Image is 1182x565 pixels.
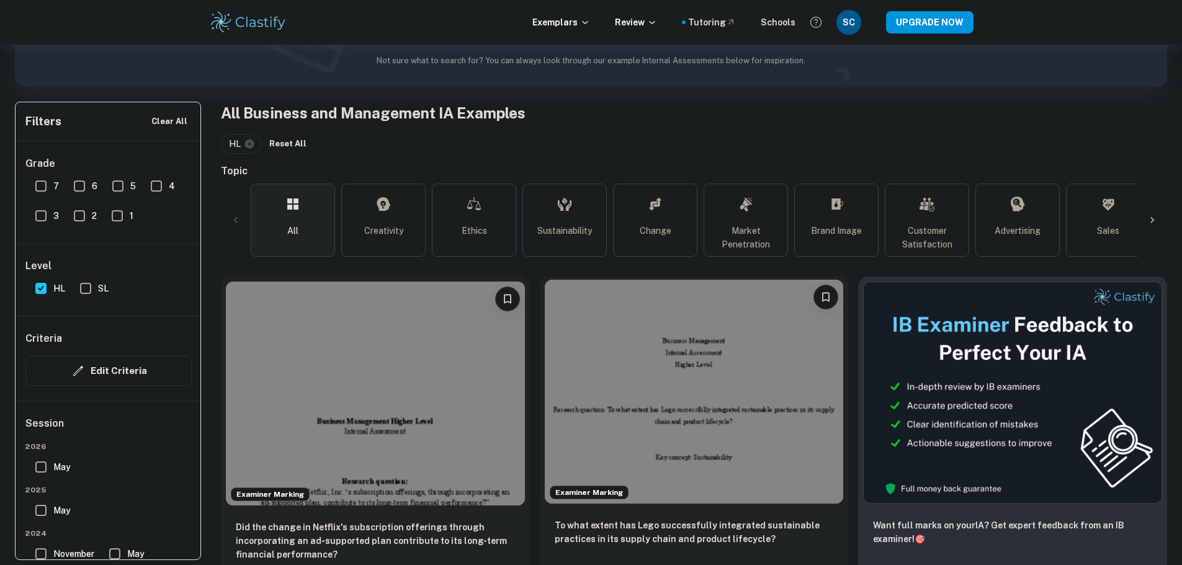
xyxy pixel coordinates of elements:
span: Examiner Marking [550,487,628,498]
span: Examiner Marking [231,489,309,500]
h6: Topic [221,164,1167,179]
span: Brand Image [811,224,862,238]
a: Schools [761,16,795,29]
img: Business and Management IA example thumbnail: To what extent has Lego successfully int [545,280,844,504]
span: 6 [92,179,97,193]
span: 4 [169,179,175,193]
button: Help and Feedback [805,12,826,33]
button: Edit Criteria [25,356,192,386]
img: Thumbnail [863,282,1162,504]
button: UPGRADE NOW [886,11,974,33]
span: Sustainability [537,224,592,238]
a: Tutoring [688,16,736,29]
img: Business and Management IA example thumbnail: Did the change in Netflix's subscription [226,282,525,505]
p: Exemplars [532,16,590,29]
p: Did the change in Netflix's subscription offerings through incorporating an ad-supported plan con... [236,520,515,561]
p: Review [615,16,657,29]
span: HL [229,137,246,151]
h6: Criteria [25,331,62,346]
span: 🎯 [915,534,925,544]
h6: SC [841,16,856,29]
button: Bookmark [495,287,520,311]
p: To what extent has Lego successfully integrated sustainable practices in its supply chain and pro... [555,518,834,546]
span: 5 [130,179,136,193]
button: Reset All [266,135,310,153]
span: Customer Satisfaction [890,224,964,251]
button: SC [836,10,861,35]
span: 2024 [25,528,192,539]
span: Ethics [462,224,487,238]
h6: Session [25,416,192,441]
span: 1 [130,209,133,223]
span: Advertising [995,224,1041,238]
h6: Filters [25,113,61,130]
h6: Level [25,259,192,274]
span: May [53,460,70,474]
span: 2026 [25,441,192,452]
div: HL [221,134,261,154]
span: HL [53,282,65,295]
span: November [53,547,94,561]
h1: All Business and Management IA Examples [221,102,1167,124]
span: Sales [1097,224,1119,238]
h6: Grade [25,156,192,171]
span: May [53,504,70,517]
button: Clear All [148,112,190,131]
span: Market Penetration [709,224,782,251]
span: Creativity [364,224,403,238]
span: SL [98,282,109,295]
span: 3 [53,209,59,223]
span: 2025 [25,484,192,496]
button: Bookmark [813,285,838,309]
span: Change [640,224,671,238]
p: Not sure what to search for? You can always look through our example Internal Assessments below f... [25,55,1157,67]
span: May [127,547,144,561]
span: All [287,224,298,238]
img: Clastify logo [209,10,288,35]
span: 2 [92,209,97,223]
p: Want full marks on your IA ? Get expert feedback from an IB examiner! [873,518,1152,546]
span: 7 [53,179,59,193]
